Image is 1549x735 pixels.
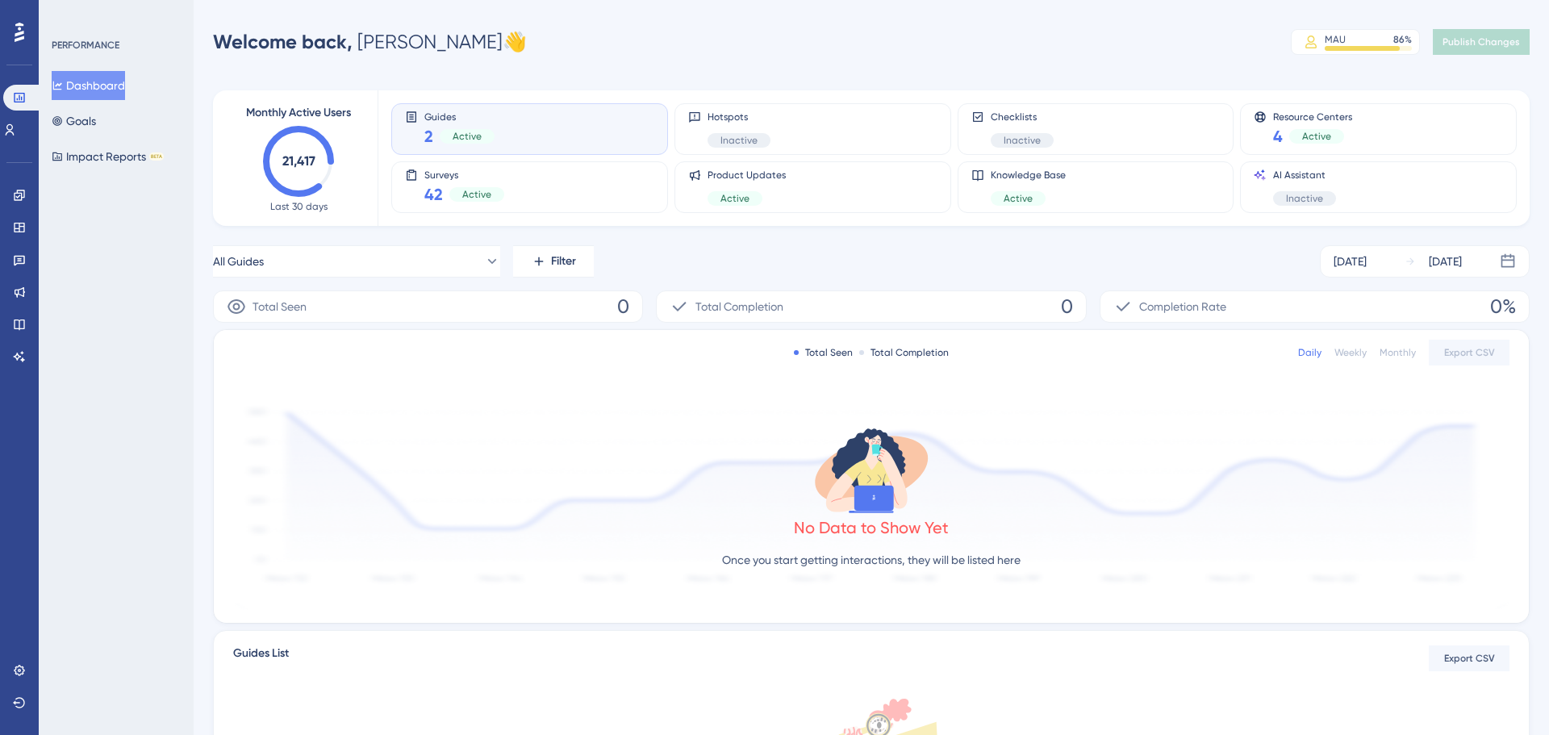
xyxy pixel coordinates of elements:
span: Filter [551,252,576,271]
div: [DATE] [1429,252,1462,271]
div: Weekly [1334,346,1367,359]
span: Resource Centers [1273,111,1352,122]
span: Active [462,188,491,201]
span: AI Assistant [1273,169,1336,182]
button: Goals [52,106,96,136]
span: Inactive [1004,134,1041,147]
div: [DATE] [1334,252,1367,271]
span: Active [1004,192,1033,205]
span: Monthly Active Users [246,103,351,123]
button: Filter [513,245,594,278]
div: MAU [1325,33,1346,46]
span: Guides List [233,644,289,673]
span: 2 [424,125,433,148]
span: 42 [424,183,443,206]
button: Publish Changes [1433,29,1530,55]
button: All Guides [213,245,500,278]
span: Total Seen [253,297,307,316]
span: Product Updates [708,169,786,182]
span: Active [720,192,749,205]
div: Total Seen [794,346,853,359]
span: 0 [617,294,629,319]
span: Active [453,130,482,143]
p: Once you start getting interactions, they will be listed here [722,550,1021,570]
span: Last 30 days [270,200,328,213]
span: All Guides [213,252,264,271]
span: Knowledge Base [991,169,1066,182]
div: 86 % [1393,33,1412,46]
span: Inactive [1286,192,1323,205]
span: Inactive [720,134,758,147]
span: 0% [1490,294,1516,319]
button: Export CSV [1429,645,1509,671]
button: Dashboard [52,71,125,100]
text: 21,417 [282,153,315,169]
span: Completion Rate [1139,297,1226,316]
span: Export CSV [1444,652,1495,665]
div: PERFORMANCE [52,39,119,52]
span: Welcome back, [213,30,353,53]
span: Hotspots [708,111,770,123]
div: No Data to Show Yet [794,516,949,539]
div: Monthly [1380,346,1416,359]
span: 0 [1061,294,1073,319]
div: BETA [149,152,164,161]
div: Total Completion [859,346,949,359]
span: Guides [424,111,495,122]
button: Impact ReportsBETA [52,142,164,171]
div: [PERSON_NAME] 👋 [213,29,527,55]
button: Export CSV [1429,340,1509,365]
div: Daily [1298,346,1321,359]
span: Active [1302,130,1331,143]
span: 4 [1273,125,1283,148]
span: Checklists [991,111,1054,123]
span: Export CSV [1444,346,1495,359]
span: Total Completion [695,297,783,316]
span: Publish Changes [1443,35,1520,48]
span: Surveys [424,169,504,180]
